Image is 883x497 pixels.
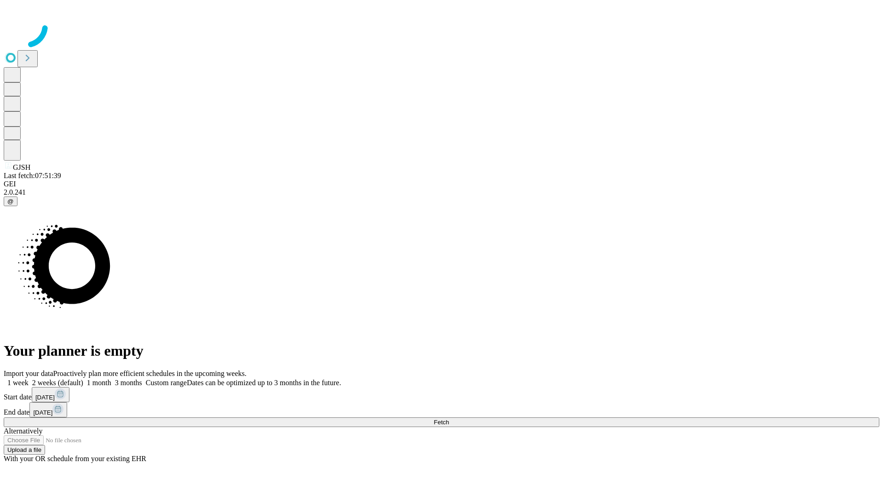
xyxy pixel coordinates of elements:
[13,163,30,171] span: GJSH
[4,172,61,179] span: Last fetch: 07:51:39
[4,427,42,435] span: Alternatively
[115,379,142,387] span: 3 months
[4,387,879,402] div: Start date
[32,387,69,402] button: [DATE]
[187,379,341,387] span: Dates can be optimized up to 3 months in the future.
[29,402,67,417] button: [DATE]
[4,370,53,377] span: Import your data
[32,379,83,387] span: 2 weeks (default)
[4,342,879,359] h1: Your planner is empty
[33,409,52,416] span: [DATE]
[4,188,879,196] div: 2.0.241
[4,180,879,188] div: GEI
[7,198,14,205] span: @
[4,455,146,462] span: With your OR schedule from your existing EHR
[87,379,111,387] span: 1 month
[4,196,17,206] button: @
[434,419,449,426] span: Fetch
[53,370,247,377] span: Proactively plan more efficient schedules in the upcoming weeks.
[146,379,187,387] span: Custom range
[35,394,55,401] span: [DATE]
[4,402,879,417] div: End date
[4,445,45,455] button: Upload a file
[7,379,29,387] span: 1 week
[4,417,879,427] button: Fetch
